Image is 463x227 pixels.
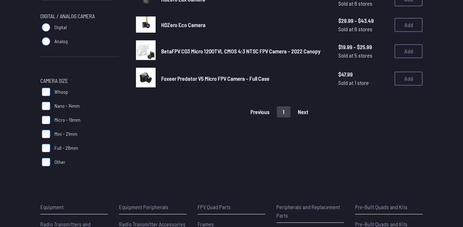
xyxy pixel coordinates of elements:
[42,130,50,138] input: Mini - 21mm
[119,203,187,211] p: Equipment Peripherals
[338,51,389,60] span: Sold at 5 stores
[54,88,68,95] span: Whoop
[394,72,423,86] button: Add
[394,18,423,32] button: Add
[42,102,50,110] input: Nano - 14mm
[54,116,80,123] span: Micro - 19mm
[394,44,423,58] button: Add
[42,37,50,46] input: Analog
[338,43,389,51] span: $19.99 - $25.99
[136,40,156,60] img: image
[40,76,68,85] span: Camera Size
[161,21,327,29] a: HDZero Eco Camera
[136,15,156,35] a: image
[54,102,80,109] span: Nano - 14mm
[40,12,95,20] span: Digital / Analog Camera
[277,106,291,118] button: 1
[276,203,344,220] p: Peripherals and Replacement Parts
[42,88,50,96] input: Whoop
[198,203,265,211] p: FPV Quad Parts
[355,203,423,211] p: Pre-Built Quads and Kits
[161,74,327,83] a: Foxeer Predator V5 Micro FPV Camera - Full Case
[136,68,156,89] a: image
[161,48,320,54] span: BetaFPV C03 Micro 1200TVL CMOS 4:3 NTSC FPV Camera - 2022 Canopy
[54,131,77,138] span: Mini - 21mm
[54,159,65,166] span: Other
[42,23,50,32] input: Digital
[54,24,67,31] span: Digital
[40,203,108,211] p: Equipment
[136,40,156,62] a: image
[42,158,50,166] input: Other
[338,25,389,33] span: Sold at 6 stores
[136,16,156,33] img: image
[338,16,389,25] span: $28.99 - $43.49
[42,144,50,152] input: Full - 28mm
[136,68,156,87] img: image
[161,75,269,82] span: Foxeer Predator V5 Micro FPV Camera - Full Case
[338,79,389,87] span: Sold at 1 store
[161,21,206,28] span: HDZero Eco Camera
[54,145,78,152] span: Full - 28mm
[42,116,50,124] input: Micro - 19mm
[161,47,327,55] a: BetaFPV C03 Micro 1200TVL CMOS 4:3 NTSC FPV Camera - 2022 Canopy
[338,70,389,79] span: $47.99
[54,38,68,45] span: Analog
